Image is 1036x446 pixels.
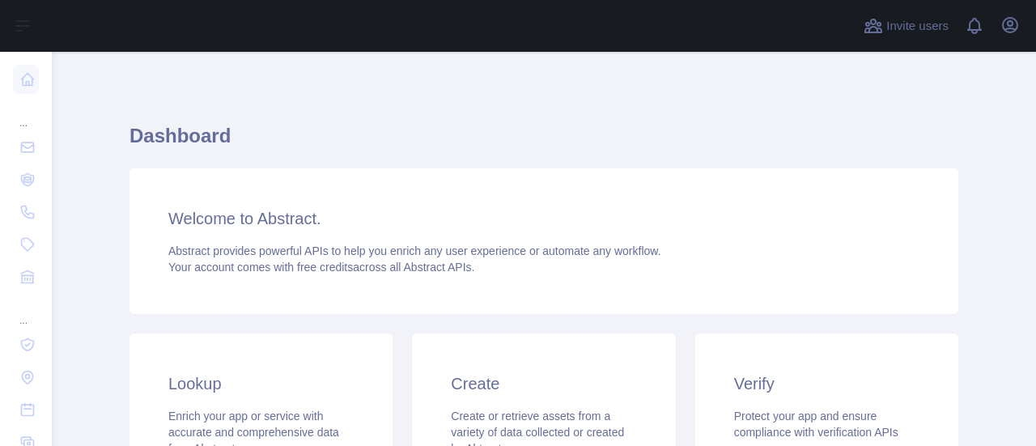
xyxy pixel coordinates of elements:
div: ... [13,295,39,327]
span: free credits [297,261,353,274]
div: ... [13,97,39,130]
h1: Dashboard [129,123,958,162]
h3: Lookup [168,372,354,395]
h3: Create [451,372,636,395]
span: Your account comes with across all Abstract APIs. [168,261,474,274]
span: Abstract provides powerful APIs to help you enrich any user experience or automate any workflow. [168,244,661,257]
span: Protect your app and ensure compliance with verification APIs [734,410,898,439]
button: Invite users [860,13,952,39]
span: Invite users [886,17,949,36]
h3: Welcome to Abstract. [168,207,919,230]
h3: Verify [734,372,919,395]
